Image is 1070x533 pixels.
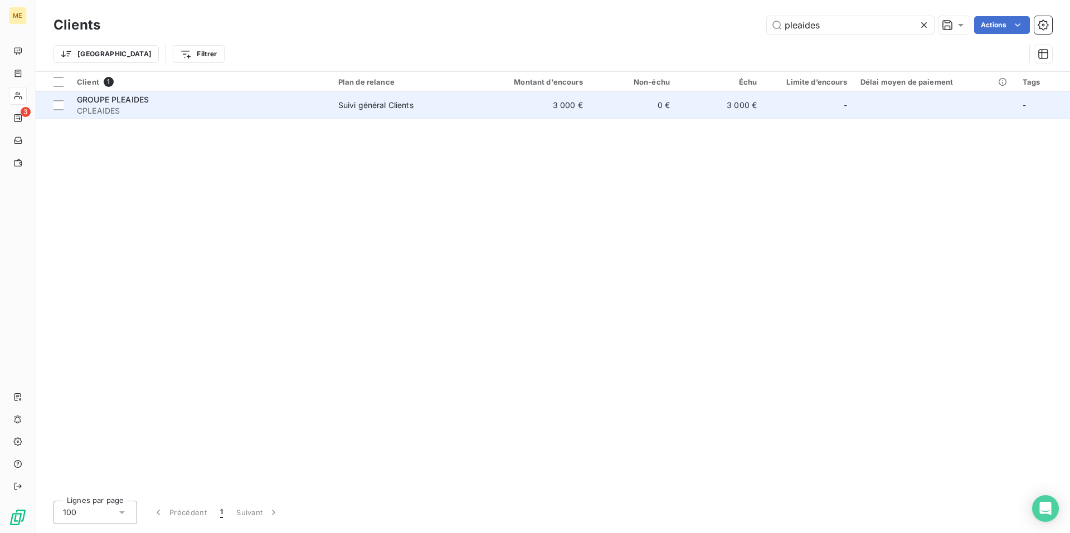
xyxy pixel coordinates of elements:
input: Rechercher [767,16,934,34]
span: - [1023,100,1026,110]
span: GROUPE PLEAIDES [77,95,149,104]
span: - [844,100,847,111]
span: Client [77,77,99,86]
td: 0 € [590,92,677,119]
span: 1 [220,507,223,518]
div: Non-échu [596,77,670,86]
button: 1 [213,501,230,524]
span: 3 [21,107,31,117]
button: Actions [974,16,1030,34]
div: Échu [683,77,757,86]
div: Délai moyen de paiement [860,77,1009,86]
span: 100 [63,507,76,518]
div: Suivi général Clients [338,100,414,111]
div: Tags [1023,77,1063,86]
button: Filtrer [173,45,224,63]
div: Plan de relance [338,77,466,86]
button: [GEOGRAPHIC_DATA] [53,45,159,63]
h3: Clients [53,15,100,35]
button: Précédent [146,501,213,524]
img: Logo LeanPay [9,508,27,526]
div: Montant d'encours [479,77,582,86]
div: ME [9,7,27,25]
button: Suivant [230,501,286,524]
td: 3 000 € [677,92,763,119]
div: Open Intercom Messenger [1032,495,1059,522]
span: 1 [104,77,114,87]
td: 3 000 € [473,92,589,119]
div: Limite d’encours [770,77,847,86]
span: CPLEAIDES [77,105,325,116]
